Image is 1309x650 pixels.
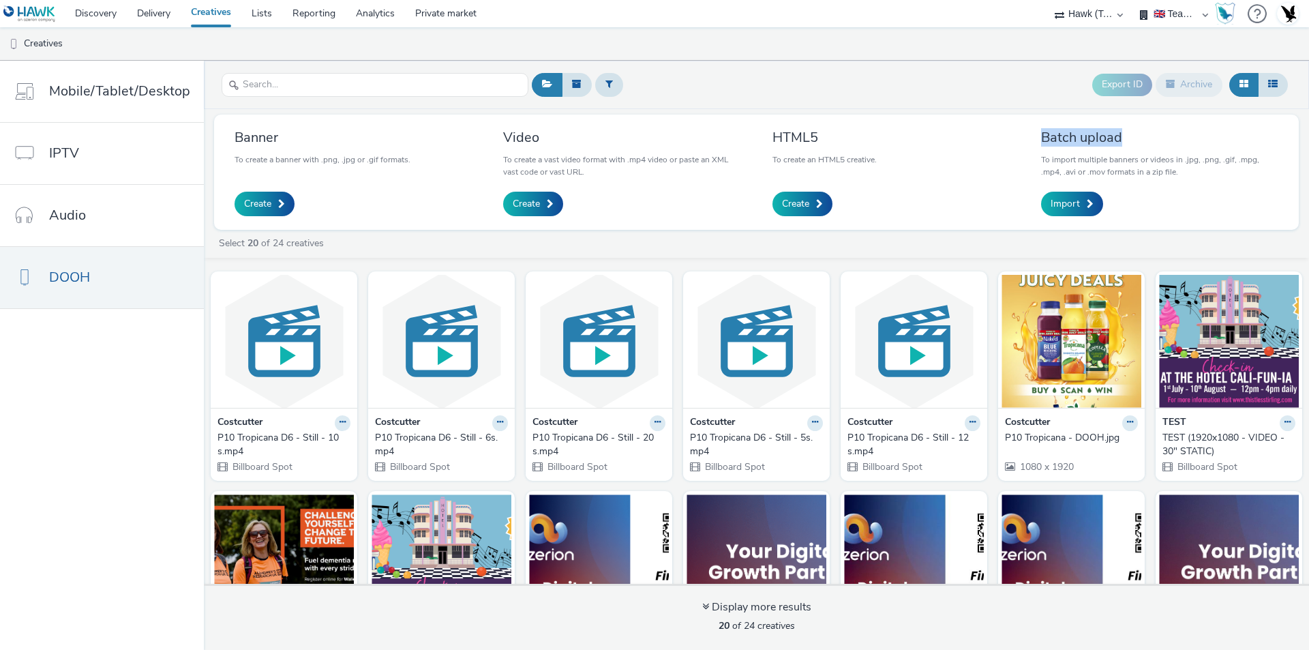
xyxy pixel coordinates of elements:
strong: 20 [719,619,729,632]
strong: Costcutter [532,415,577,431]
a: P10 Tropicana D6 - Still - 12s.mp4 [847,431,980,459]
div: P10 Tropicana D6 - Still - 6s.mp4 [375,431,502,459]
strong: Costcutter [217,415,262,431]
a: P10 Tropicana D6 - Still - 6s.mp4 [375,431,508,459]
h3: Batch upload [1041,128,1278,147]
p: To import multiple banners or videos in .jpg, .png, .gif, .mpg, .mp4, .avi or .mov formats in a z... [1041,153,1278,178]
input: Search... [222,73,528,97]
a: P10 Tropicana D6 - Still - 5s.mp4 [690,431,823,459]
img: P10 Tropicana D6 - Still - 6s.mp4 visual [372,275,511,408]
div: P10 Tropicana D6 - Still - 12s.mp4 [847,431,975,459]
img: TEST (1920x1080) visual [372,494,511,627]
span: Billboard Spot [861,460,922,473]
a: Create [503,192,563,216]
img: P10 Tropicana D6 - Still - 10s.mp4 visual [214,275,354,408]
a: P10 Tropicana - DOOH.jpg [1005,431,1138,445]
img: P10 Tropicana D6 - Still - 12s.mp4 visual [844,275,984,408]
div: P10 Tropicana D6 - Still - 5s.mp4 [690,431,817,459]
a: Create [772,192,832,216]
span: Billboard Spot [704,460,765,473]
a: Import [1041,192,1103,216]
strong: Costcutter [1005,415,1050,431]
img: TEST (1920x1080 - VIDEO - 20" ANIMATED) visual [214,494,354,627]
span: of 24 creatives [719,619,795,632]
img: 75Media TEST - Video - 1728x432 visual [1159,494,1299,627]
span: Billboard Spot [546,460,607,473]
img: Account UK [1278,3,1298,24]
button: Grid [1229,73,1259,96]
button: Archive [1156,73,1222,96]
div: P10 Tropicana D6 - Still - 10s.mp4 [217,431,345,459]
div: P10 Tropicana D6 - Still - 20s.mp4 [532,431,660,459]
div: P10 Tropicana - DOOH.jpg [1005,431,1132,445]
span: Create [782,197,809,211]
span: Billboard Spot [231,460,292,473]
a: TEST (1920x1080 - VIDEO - 30" STATIC) [1162,431,1295,459]
a: Hawk Academy [1215,3,1241,25]
a: P10 Tropicana D6 - Still - 20s.mp4 [532,431,665,459]
img: undefined Logo [3,5,56,23]
img: P10 Tropicana - DOOH.jpg visual [1002,275,1141,408]
span: IPTV [49,143,79,163]
img: 75Media TEST - Video - 864x432 visual [1002,494,1141,627]
span: DOOH [49,267,90,287]
img: Hawk Academy [1215,3,1235,25]
h3: Video [503,128,740,147]
a: Select of 24 creatives [217,237,329,250]
span: Import [1051,197,1080,211]
button: Export ID [1092,74,1152,95]
strong: Costcutter [847,415,892,431]
span: Create [244,197,271,211]
a: Create [235,192,295,216]
span: Audio [49,205,86,225]
span: Billboard Spot [1176,460,1237,473]
strong: Costcutter [375,415,420,431]
img: 75Media TEST - Banner - 1728x432 visual [687,494,826,627]
a: P10 Tropicana D6 - Still - 10s.mp4 [217,431,350,459]
span: Create [513,197,540,211]
img: 75Media TEST - Banner - 864x432 visual [529,494,669,627]
p: To create an HTML5 creative. [772,153,877,166]
h3: Banner [235,128,410,147]
div: Display more results [702,600,811,615]
strong: 20 [247,237,258,250]
strong: TEST [1162,415,1186,431]
p: To create a vast video format with .mp4 video or paste an XML vast code or vast URL. [503,153,740,178]
span: 1080 x 1920 [1019,460,1074,473]
img: P10 Tropicana D6 - Still - 5s.mp4 visual [687,275,826,408]
h3: HTML5 [772,128,877,147]
span: Mobile/Tablet/Desktop [49,81,190,101]
span: Billboard Spot [389,460,450,473]
button: Table [1258,73,1288,96]
strong: Costcutter [690,415,735,431]
img: dooh [7,38,20,51]
p: To create a banner with .png, .jpg or .gif formats. [235,153,410,166]
img: TEST (1920x1080 - VIDEO - 30" STATIC) visual [1159,275,1299,408]
img: 75Media TEST - Video - 600x300 visual [844,494,984,627]
img: P10 Tropicana D6 - Still - 20s.mp4 visual [529,275,669,408]
div: TEST (1920x1080 - VIDEO - 30" STATIC) [1162,431,1290,459]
